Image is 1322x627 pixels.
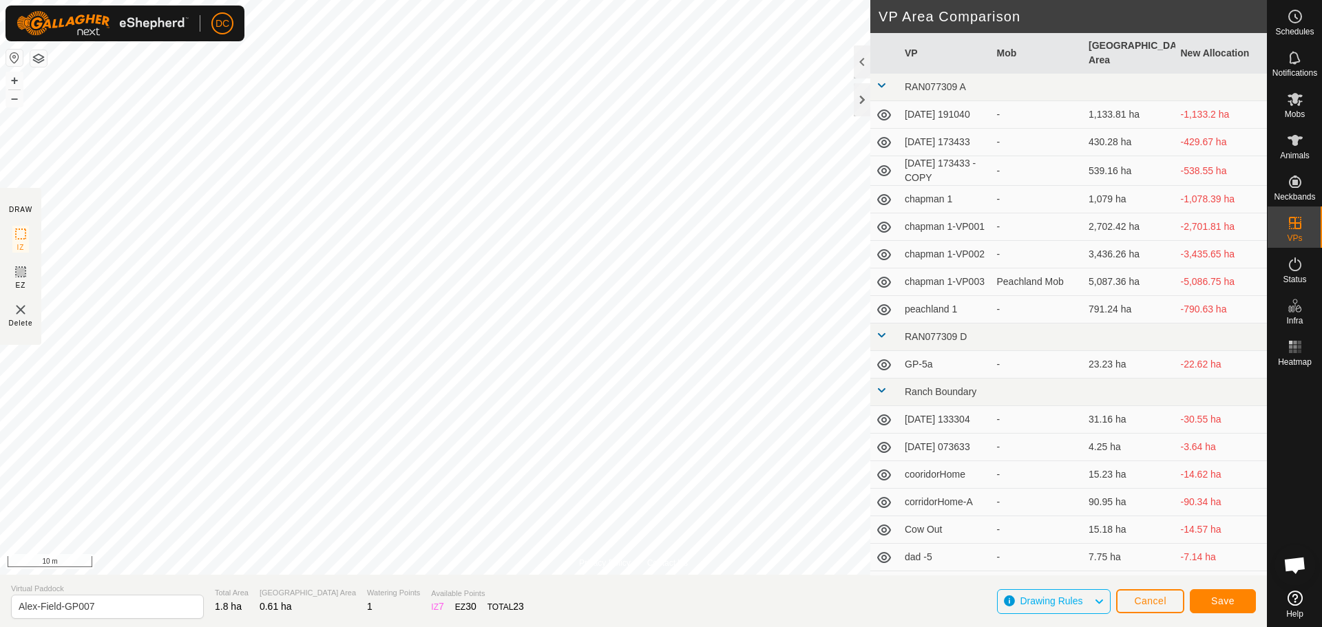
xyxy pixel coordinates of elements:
[1286,317,1303,325] span: Infra
[1285,110,1305,118] span: Mobs
[1083,213,1175,241] td: 2,702.42 ha
[455,599,476,614] div: EZ
[905,331,967,342] span: RAN077309 D
[1083,129,1175,156] td: 430.28 ha
[899,351,992,379] td: GP-5a
[1134,595,1166,606] span: Cancel
[899,544,992,571] td: dad -5
[899,241,992,268] td: chapman 1-VP002
[1083,516,1175,544] td: 15.18 ha
[899,434,992,461] td: [DATE] 073633
[11,583,204,595] span: Virtual Paddock
[1083,351,1175,379] td: 23.23 ha
[1083,489,1175,516] td: 90.95 ha
[1175,434,1268,461] td: -3.64 ha
[1287,234,1302,242] span: VPs
[1268,585,1322,624] a: Help
[899,156,992,186] td: [DATE] 173433 - COPY
[997,302,1078,317] div: -
[1175,489,1268,516] td: -90.34 ha
[1175,129,1268,156] td: -429.67 ha
[1175,406,1268,434] td: -30.55 ha
[1175,351,1268,379] td: -22.62 ha
[579,557,631,569] a: Privacy Policy
[1211,595,1235,606] span: Save
[905,386,976,397] span: Ranch Boundary
[1175,268,1268,296] td: -5,086.75 ha
[1020,595,1082,606] span: Drawing Rules
[1175,516,1268,544] td: -14.57 ha
[1175,544,1268,571] td: -7.14 ha
[1175,461,1268,489] td: -14.62 ha
[1175,156,1268,186] td: -538.55 ha
[997,412,1078,427] div: -
[997,220,1078,234] div: -
[899,296,992,323] td: peachland 1
[997,467,1078,482] div: -
[9,204,32,215] div: DRAW
[1175,571,1268,599] td: -12.77 ha
[1278,358,1312,366] span: Heatmap
[1175,296,1268,323] td: -790.63 ha
[997,107,1078,122] div: -
[997,275,1078,289] div: Peachland Mob
[1175,33,1268,74] th: New Allocation
[16,280,26,290] span: EZ
[1083,156,1175,186] td: 539.16 ha
[899,101,992,129] td: [DATE] 191040
[1175,101,1268,129] td: -1,133.2 ha
[260,601,292,612] span: 0.61 ha
[17,11,189,36] img: Gallagher Logo
[899,461,992,489] td: cooridorHome
[899,186,992,213] td: chapman 1
[1083,434,1175,461] td: 4.25 ha
[1083,101,1175,129] td: 1,133.81 ha
[1272,69,1317,77] span: Notifications
[1175,241,1268,268] td: -3,435.65 ha
[647,557,688,569] a: Contact Us
[899,489,992,516] td: corridorHome-A
[6,50,23,66] button: Reset Map
[1275,28,1314,36] span: Schedules
[997,192,1078,206] div: -
[215,587,249,599] span: Total Area
[997,247,1078,262] div: -
[367,587,420,599] span: Watering Points
[439,601,444,612] span: 7
[431,588,524,599] span: Available Points
[997,164,1078,178] div: -
[12,301,29,318] img: VP
[899,516,992,544] td: Cow Out
[1274,544,1316,586] div: Open chat
[992,33,1084,74] th: Mob
[899,571,992,599] td: dad-6
[1083,461,1175,489] td: 15.23 ha
[899,406,992,434] td: [DATE] 133304
[487,599,524,614] div: TOTAL
[465,601,476,612] span: 30
[1274,193,1315,201] span: Neckbands
[899,129,992,156] td: [DATE] 173433
[431,599,443,614] div: IZ
[1283,275,1306,284] span: Status
[997,495,1078,509] div: -
[260,587,356,599] span: [GEOGRAPHIC_DATA] Area
[1083,571,1175,599] td: 13.38 ha
[899,213,992,241] td: chapman 1-VP001
[1083,241,1175,268] td: 3,436.26 ha
[215,601,242,612] span: 1.8 ha
[367,601,373,612] span: 1
[905,81,966,92] span: RAN077309 A
[1083,186,1175,213] td: 1,079 ha
[1280,151,1310,160] span: Animals
[30,50,47,67] button: Map Layers
[997,357,1078,372] div: -
[9,318,33,328] span: Delete
[1083,33,1175,74] th: [GEOGRAPHIC_DATA] Area
[513,601,524,612] span: 23
[17,242,25,253] span: IZ
[1083,296,1175,323] td: 791.24 ha
[997,522,1078,537] div: -
[1116,589,1184,613] button: Cancel
[997,135,1078,149] div: -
